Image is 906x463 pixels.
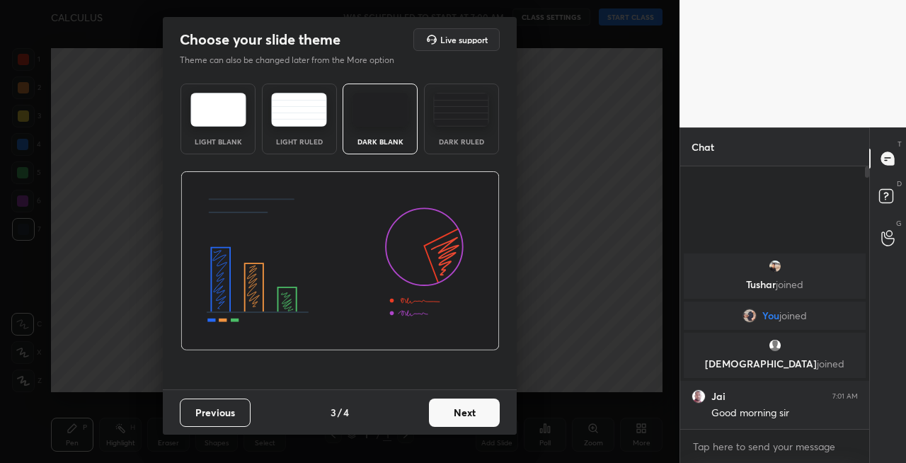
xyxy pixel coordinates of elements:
h2: Choose your slide theme [180,30,340,49]
h6: Jai [711,390,726,403]
span: You [762,310,779,321]
img: darkThemeBanner.d06ce4a2.svg [180,171,500,351]
p: T [898,139,902,149]
button: Next [429,399,500,427]
p: Tushar [692,279,857,290]
img: 3 [692,389,706,404]
img: darkRuledTheme.de295e13.svg [433,93,489,127]
img: 1400c990764a43aca6cb280cd9c2ba30.jpg [742,309,757,323]
img: lightTheme.e5ed3b09.svg [190,93,246,127]
span: joined [776,278,803,291]
span: joined [779,310,807,321]
img: darkTheme.f0cc69e5.svg [352,93,408,127]
div: Good morning sir [711,406,858,421]
div: Light Blank [190,138,246,145]
span: joined [817,357,844,370]
div: Light Ruled [271,138,328,145]
p: D [897,178,902,189]
div: grid [680,251,869,429]
div: Dark Ruled [433,138,490,145]
h4: 4 [343,405,349,420]
h4: 3 [331,405,336,420]
p: Chat [680,128,726,166]
h4: / [338,405,342,420]
div: 7:01 AM [832,392,858,401]
button: Previous [180,399,251,427]
div: Dark Blank [352,138,408,145]
p: [DEMOGRAPHIC_DATA] [692,358,857,370]
p: G [896,218,902,229]
img: e6562bcd88bb49b7ad668546b10fd35c.jpg [768,259,782,273]
img: default.png [768,338,782,353]
img: lightRuledTheme.5fabf969.svg [271,93,327,127]
h5: Live support [440,35,488,44]
p: Theme can also be changed later from the More option [180,54,409,67]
